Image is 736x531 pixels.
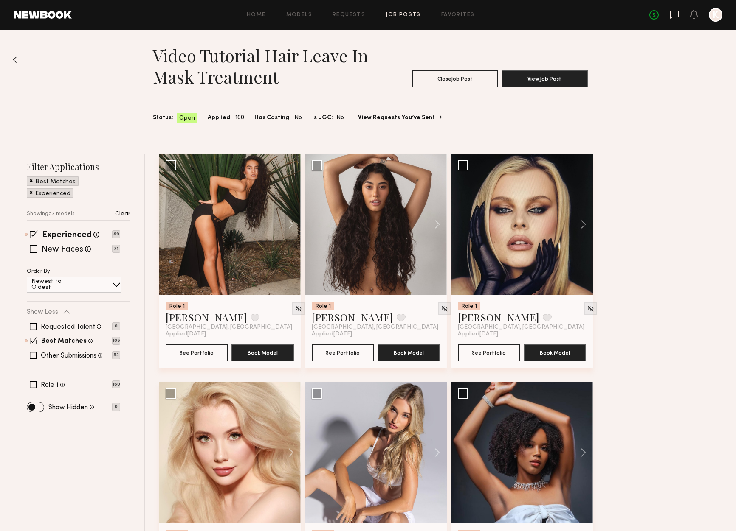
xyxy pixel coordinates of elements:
p: Show Less [27,309,58,316]
a: K [709,8,722,22]
label: Role 1 [41,382,59,388]
span: [GEOGRAPHIC_DATA], [GEOGRAPHIC_DATA] [458,324,584,331]
span: Applied: [208,113,232,123]
div: Role 1 [312,302,334,310]
p: Experienced [35,191,70,197]
a: Models [286,12,312,18]
label: Best Matches [41,338,87,345]
h1: video tutorial hair leave in mask treatment [153,45,370,87]
button: View Job Post [502,70,588,87]
span: [GEOGRAPHIC_DATA], [GEOGRAPHIC_DATA] [166,324,292,331]
label: Other Submissions [41,352,96,359]
p: 160 [112,380,120,388]
a: [PERSON_NAME] [166,310,247,324]
span: No [336,113,344,123]
div: Applied [DATE] [312,331,440,338]
a: [PERSON_NAME] [312,310,393,324]
a: Book Model [524,349,586,356]
button: Book Model [524,344,586,361]
p: 105 [112,337,120,345]
p: 0 [112,403,120,411]
p: 71 [112,245,120,253]
p: Best Matches [35,179,76,185]
label: New Faces [42,246,83,254]
span: [GEOGRAPHIC_DATA], [GEOGRAPHIC_DATA] [312,324,438,331]
div: Applied [DATE] [458,331,586,338]
a: View Requests You’ve Sent [358,115,442,121]
img: Unhide Model [587,305,594,312]
img: Back to previous page [13,56,17,63]
button: See Portfolio [312,344,374,361]
p: Newest to Oldest [31,279,82,291]
span: Is UGC: [312,113,333,123]
button: Book Model [378,344,440,361]
button: Book Model [231,344,294,361]
button: CloseJob Post [412,70,498,87]
p: 53 [112,351,120,359]
a: Requests [333,12,365,18]
h2: Filter Applications [27,161,130,172]
a: Home [247,12,266,18]
p: Clear [115,211,130,217]
div: Applied [DATE] [166,331,294,338]
p: Showing 57 models [27,211,75,217]
p: 89 [112,230,120,238]
label: Show Hidden [48,404,88,411]
img: Unhide Model [441,305,448,312]
span: Has Casting: [254,113,291,123]
p: Order By [27,269,50,274]
a: Job Posts [386,12,421,18]
span: Status: [153,113,173,123]
span: Open [179,114,195,123]
img: Unhide Model [295,305,302,312]
a: Book Model [378,349,440,356]
span: No [294,113,302,123]
div: Role 1 [166,302,188,310]
button: See Portfolio [458,344,520,361]
a: [PERSON_NAME] [458,310,539,324]
label: Requested Talent [41,324,95,330]
label: Experienced [42,231,92,240]
p: 0 [112,322,120,330]
button: See Portfolio [166,344,228,361]
span: 160 [235,113,244,123]
a: Favorites [441,12,475,18]
div: Role 1 [458,302,480,310]
a: Book Model [231,349,294,356]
